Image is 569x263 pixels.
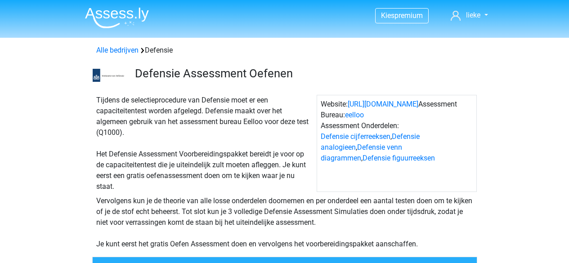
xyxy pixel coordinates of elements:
[93,95,317,192] div: Tijdens de selectieprocedure van Defensie moet er een capaciteitentest worden afgelegd. Defensie ...
[466,11,480,19] span: lieke
[394,11,423,20] span: premium
[93,45,477,56] div: Defensie
[447,10,491,21] a: lieke
[376,9,428,22] a: Kiespremium
[345,111,364,119] a: eelloo
[85,7,149,28] img: Assessly
[321,132,420,152] a: Defensie analogieen
[321,132,390,141] a: Defensie cijferreeksen
[348,100,418,108] a: [URL][DOMAIN_NAME]
[363,154,435,162] a: Defensie figuurreeksen
[321,143,402,162] a: Defensie venn diagrammen
[93,196,477,250] div: Vervolgens kun je de theorie van alle losse onderdelen doornemen en per onderdeel een aantal test...
[317,95,477,192] div: Website: Assessment Bureau: Assessment Onderdelen: , , ,
[135,67,470,80] h3: Defensie Assessment Oefenen
[96,46,139,54] a: Alle bedrijven
[381,11,394,20] span: Kies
